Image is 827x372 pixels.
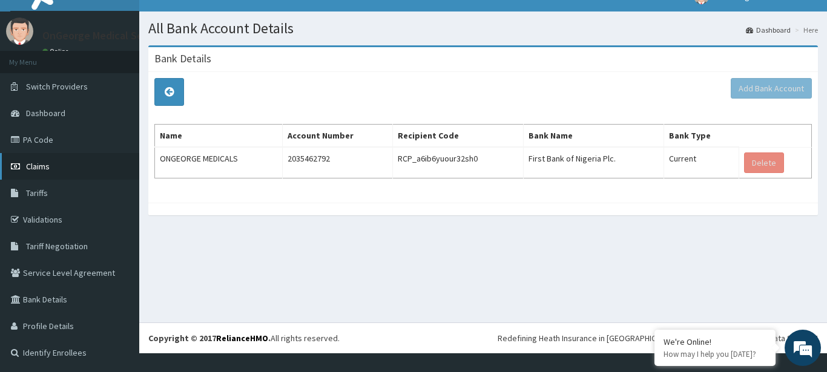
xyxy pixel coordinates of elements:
div: Minimize live chat window [199,6,228,35]
a: Dashboard [746,25,791,35]
button: Delete [744,152,784,173]
a: Online [42,47,71,56]
span: Claims [26,161,50,172]
span: Dashboard [26,108,65,119]
textarea: Type your message and hit 'Enter' [6,246,231,288]
img: User Image [6,18,33,45]
th: Bank Name [523,125,664,148]
th: Recipient Code [393,125,523,148]
span: Switch Providers [26,81,88,92]
p: How may I help you today? [664,349,766,359]
div: We're Online! [664,336,766,347]
h3: Bank Details [154,53,211,64]
span: Tariffs [26,188,48,198]
div: Chat with us now [63,68,203,83]
td: First Bank of Nigeria Plc. [523,147,664,178]
th: Bank Type [664,125,739,148]
button: Add Bank Account [731,78,812,99]
img: d_794563401_company_1708531726252_794563401 [22,60,49,91]
span: We're online! [70,110,167,232]
th: Name [155,125,283,148]
p: OnGeorge Medical Services [42,30,171,41]
td: RCP_a6ib6yuour32sh0 [393,147,523,178]
span: Tariff Negotiation [26,241,88,252]
strong: Copyright © 2017 . [148,333,271,344]
a: RelianceHMO [216,333,268,344]
td: ONGEORGE MEDICALS [155,147,283,178]
td: 2035462792 [283,147,393,178]
td: Current [664,147,739,178]
footer: All rights reserved. [139,322,827,353]
h1: All Bank Account Details [148,21,818,36]
th: Account Number [283,125,393,148]
div: Redefining Heath Insurance in [GEOGRAPHIC_DATA] using Telemedicine and Data Science! [498,332,818,344]
li: Here [792,25,818,35]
